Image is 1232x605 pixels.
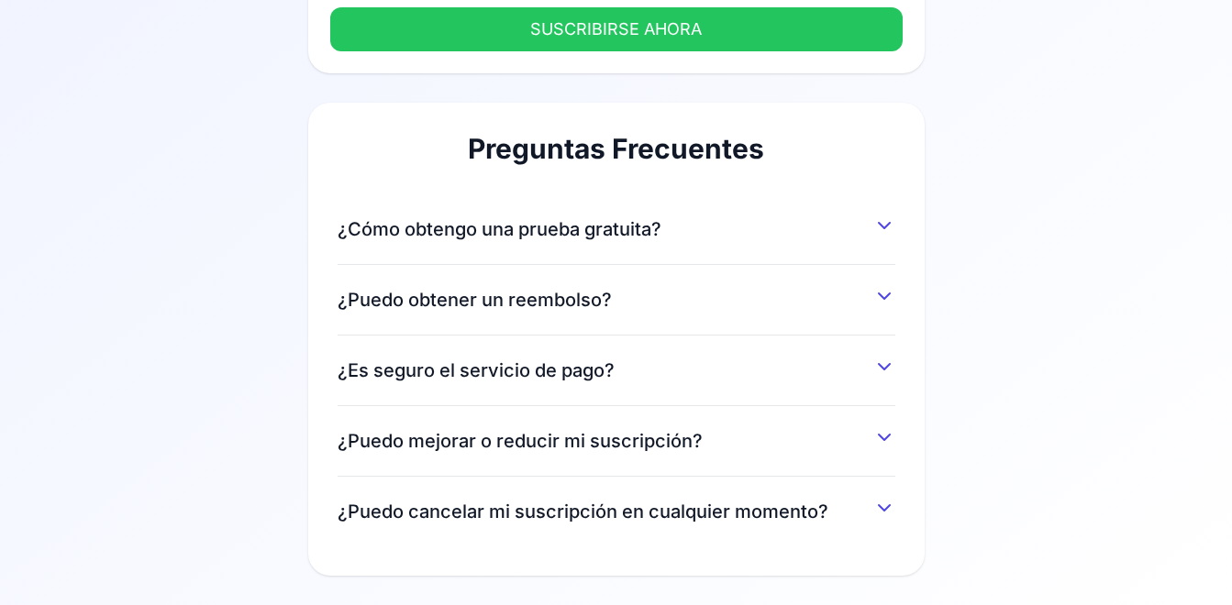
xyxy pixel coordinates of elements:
button: ¿Puedo cancelar mi suscripción en cualquier momento? [338,491,895,524]
span: ¿Puedo obtener un reembolso? [338,287,612,313]
button: ¿Puedo obtener un reembolso? [338,280,895,313]
span: ¿Cómo obtengo una prueba gratuita? [338,216,661,242]
button: ¿Es seguro el servicio de pago? [338,350,895,383]
button: ¿Cómo obtengo una prueba gratuita? [338,209,895,242]
button: ¿Puedo mejorar o reducir mi suscripción? [338,421,895,454]
span: ¿Puedo mejorar o reducir mi suscripción? [338,428,703,454]
span: ¿Puedo cancelar mi suscripción en cualquier momento? [338,499,828,524]
h2: Preguntas Frecuentes [338,132,895,165]
span: ¿Es seguro el servicio de pago? [338,357,615,383]
button: SUSCRIBIRSE AHORA [330,7,903,51]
